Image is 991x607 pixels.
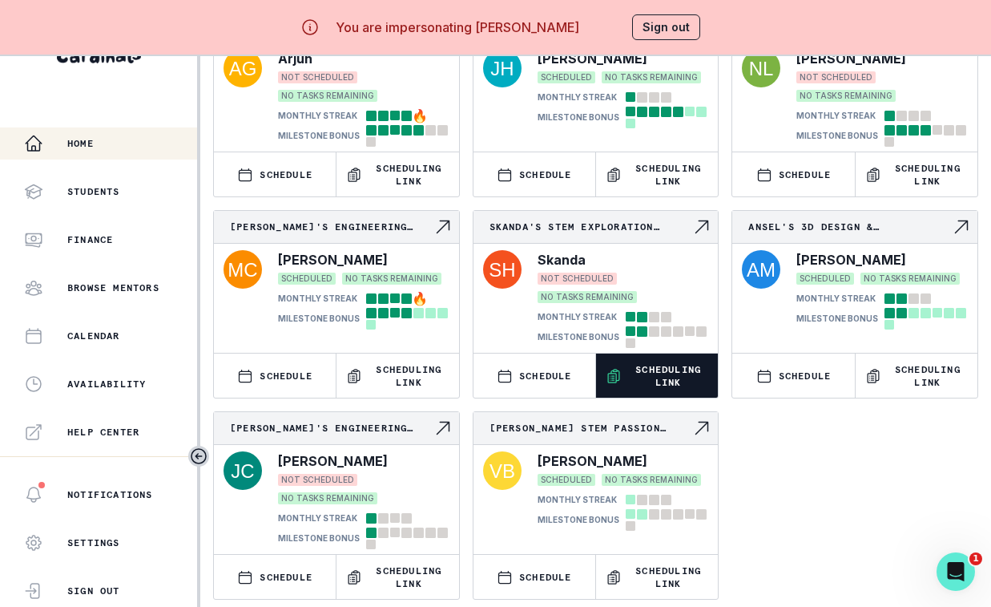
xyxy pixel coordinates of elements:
a: [PERSON_NAME]'s Science Passion ProjectNavigate to engagement pageArjunNOT SCHEDULEDNO TASKS REMA... [214,10,459,145]
p: MILESTONE BONUS [538,514,619,526]
img: svg [224,451,262,490]
span: NOT SCHEDULED [538,273,617,285]
p: Scheduling Link [628,565,708,590]
p: SCHEDULE [779,370,832,382]
img: svg [224,250,262,289]
p: Calendar [67,330,120,342]
p: Students [67,185,120,198]
p: Skanda [538,250,586,269]
p: [PERSON_NAME] [278,250,388,269]
p: Scheduling Link [888,162,968,188]
p: [PERSON_NAME] [538,49,647,68]
span: NOT SCHEDULED [796,71,876,83]
button: Scheduling Link [596,555,718,599]
p: [PERSON_NAME] [796,49,906,68]
p: MILESTONE BONUS [278,313,360,325]
p: SCHEDULE [779,168,832,181]
span: NO TASKS REMAINING [278,492,377,504]
p: [PERSON_NAME]'s Engineering Exploration Passion Project [230,221,433,233]
span: NO TASKS REMAINING [342,273,441,285]
img: svg [483,250,522,289]
span: NO TASKS REMAINING [538,291,637,303]
p: SCHEDULE [260,168,312,181]
img: svg [224,49,262,87]
a: [PERSON_NAME]'s Entrepreneurship ProjectNavigate to engagement page[PERSON_NAME]SCHEDULEDNO TASKS... [473,10,719,127]
p: Scheduling Link [369,565,449,590]
svg: Navigate to engagement page [433,217,453,237]
span: 🔥 [412,289,428,308]
button: SCHEDULE [732,152,854,196]
span: SCHEDULED [538,474,595,486]
p: Availability [67,378,146,391]
button: SCHEDULE [473,152,595,196]
svg: Navigate to engagement page [692,217,711,237]
span: NO TASKS REMAINING [796,90,896,102]
span: NO TASKS REMAINING [602,71,701,83]
svg: Navigate to engagement page [692,419,711,438]
p: MONTHLY STREAK [796,293,876,305]
button: Toggle sidebar [188,446,209,467]
p: Ansel's 3D Design & Engineering Passion Project [748,221,952,233]
p: You are impersonating [PERSON_NAME] [336,18,579,37]
span: NOT SCHEDULED [278,474,357,486]
p: Home [67,137,94,150]
p: Arjun [278,49,312,68]
a: [PERSON_NAME]'s Engineering Passion ProjectNavigate to engagement page[PERSON_NAME]NOT SCHEDULEDN... [214,412,459,548]
p: MONTHLY STREAK [278,512,357,524]
p: SCHEDULE [519,168,572,181]
p: Scheduling Link [888,363,968,389]
span: NO TASKS REMAINING [860,273,960,285]
button: SCHEDULE [473,555,595,599]
span: SCHEDULED [278,273,336,285]
p: MILESTONE BONUS [796,313,878,325]
button: SCHEDULE [732,354,854,398]
p: Notifications [67,488,153,501]
iframe: Intercom live chat [937,552,975,591]
p: SCHEDULE [519,571,572,584]
img: svg [483,49,522,87]
p: MONTHLY STREAK [538,311,617,323]
p: Help Center [67,426,139,439]
button: SCHEDULE [214,354,336,398]
button: Scheduling Link [336,354,458,398]
a: Skanda's STEM Exploration Passion ProjectNavigate to engagement pageSkandaNOT SCHEDULEDNO TASKS R... [473,211,719,346]
p: MONTHLY STREAK [538,91,617,103]
p: SCHEDULE [519,370,572,382]
p: SCHEDULE [260,370,312,382]
a: [PERSON_NAME] STEM Passion ProjectNavigate to engagement page[PERSON_NAME]SCHEDULEDNO TASKS REMAI... [473,412,719,529]
img: svg [742,250,780,289]
button: SCHEDULE [473,354,595,398]
svg: Navigate to engagement page [952,217,971,237]
p: MILESTONE BONUS [796,130,878,142]
p: Sign Out [67,585,120,597]
svg: Navigate to engagement page [433,419,453,438]
span: NO TASKS REMAINING [602,474,701,486]
p: Scheduling Link [628,363,708,389]
a: [PERSON_NAME] Passion ProjectNavigate to engagement page[PERSON_NAME]NOT SCHEDULEDNO TASKS REMAIN... [732,10,977,145]
button: Scheduling Link [336,555,458,599]
span: NO TASKS REMAINING [278,90,377,102]
p: [PERSON_NAME] [538,451,647,471]
p: Browse Mentors [67,281,159,294]
p: [PERSON_NAME] STEM Passion Project [489,422,693,435]
p: MONTHLY STREAK [278,293,357,305]
a: Ansel's 3D Design & Engineering Passion ProjectNavigate to engagement page[PERSON_NAME]SCHEDULEDN... [732,211,977,328]
p: MILESTONE BONUS [278,532,360,544]
p: Scheduling Link [369,363,449,389]
p: MONTHLY STREAK [278,110,357,122]
button: SCHEDULE [214,152,336,196]
p: MILESTONE BONUS [278,130,360,142]
p: MONTHLY STREAK [796,110,876,122]
p: Finance [67,233,113,246]
button: Scheduling Link [336,152,458,196]
span: SCHEDULED [538,71,595,83]
button: Scheduling Link [856,354,977,398]
p: MILESTONE BONUS [538,331,619,343]
p: [PERSON_NAME]'s Engineering Passion Project [230,422,433,435]
a: [PERSON_NAME]'s Engineering Exploration Passion ProjectNavigate to engagement page[PERSON_NAME]SC... [214,211,459,328]
p: Settings [67,536,120,549]
button: SCHEDULE [214,555,336,599]
p: MONTHLY STREAK [538,494,617,506]
p: Skanda's STEM Exploration Passion Project [489,221,693,233]
button: Scheduling Link [596,152,718,196]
